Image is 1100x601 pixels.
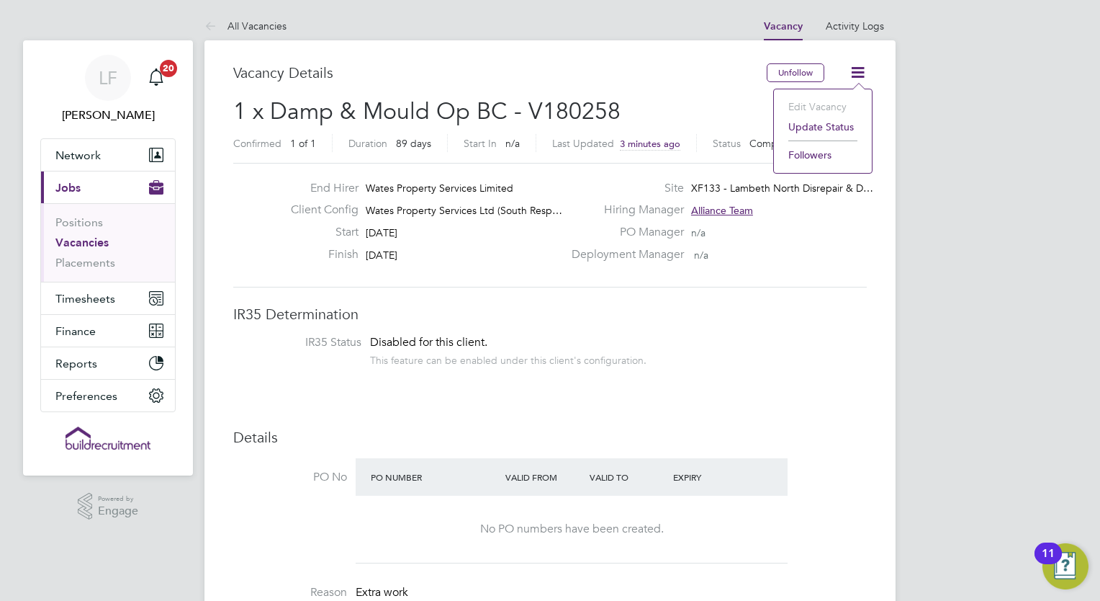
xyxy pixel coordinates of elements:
label: PO No [233,470,347,485]
label: IR35 Status [248,335,361,350]
li: Edit Vacancy [781,97,865,117]
span: n/a [691,226,705,239]
div: This feature can be enabled under this client's configuration. [370,350,646,367]
span: Wates Property Services Ltd (South Resp… [366,204,562,217]
label: Reason [233,585,347,600]
button: Jobs [41,172,175,203]
label: Start In [464,137,497,150]
button: Reports [41,347,175,379]
a: All Vacancies [204,19,287,32]
label: Status [713,137,741,150]
label: PO Manager [563,225,684,240]
a: Activity Logs [826,19,884,32]
button: Timesheets [41,282,175,314]
span: Complete [749,137,795,150]
div: No PO numbers have been created. [370,522,773,537]
h3: Vacancy Details [233,63,767,82]
button: Unfollow [767,63,824,82]
span: Network [55,148,101,162]
span: 20 [160,60,177,77]
label: Start [279,225,359,240]
a: Placements [55,256,115,270]
span: Preferences [55,389,117,403]
label: Site [563,181,684,196]
span: XF133 - Lambeth North Disrepair & D… [691,182,873,195]
span: Reports [55,357,97,370]
label: Hiring Manager [563,202,684,218]
a: LF[PERSON_NAME] [40,55,176,124]
h3: Details [233,428,867,447]
li: Followers [781,145,865,165]
a: 20 [142,55,171,101]
span: Disabled for this client. [370,335,487,350]
label: Client Config [279,202,359,218]
a: Powered byEngage [78,493,139,520]
label: Deployment Manager [563,247,684,262]
button: Preferences [41,380,175,411]
button: Finance [41,315,175,347]
span: Wates Property Services Limited [366,182,513,195]
span: 89 days [396,137,431,150]
span: Jobs [55,181,81,195]
div: Valid From [502,464,586,490]
div: PO Number [367,464,502,490]
div: 11 [1042,553,1055,572]
div: Expiry [670,464,754,490]
span: LF [99,68,117,87]
button: Open Resource Center, 11 new notifications [1042,543,1088,589]
span: n/a [505,137,520,150]
span: Timesheets [55,292,115,306]
span: Engage [98,505,138,517]
span: 1 of 1 [290,137,316,150]
label: Confirmed [233,137,281,150]
li: Update Status [781,117,865,137]
button: Network [41,139,175,171]
span: Alliance Team [691,204,753,217]
a: Vacancy [764,20,803,32]
span: 3 minutes ago [620,138,680,150]
span: n/a [694,249,708,262]
img: buildrec-logo-retina.png [66,427,150,450]
label: End Hirer [279,181,359,196]
div: Jobs [41,203,175,282]
span: [DATE] [366,226,397,239]
div: Valid To [586,464,670,490]
span: [DATE] [366,249,397,262]
span: Loarda Fregjaj [40,107,176,124]
label: Finish [279,247,359,262]
span: 1 x Damp & Mould Op BC - V180258 [233,97,621,125]
label: Duration [348,137,387,150]
span: Extra work [356,585,408,600]
span: Finance [55,324,96,338]
h3: IR35 Determination [233,305,867,324]
a: Positions [55,215,103,229]
nav: Main navigation [23,40,193,476]
a: Go to home page [40,427,176,450]
label: Last Updated [552,137,614,150]
a: Vacancies [55,236,109,249]
span: Powered by [98,493,138,505]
